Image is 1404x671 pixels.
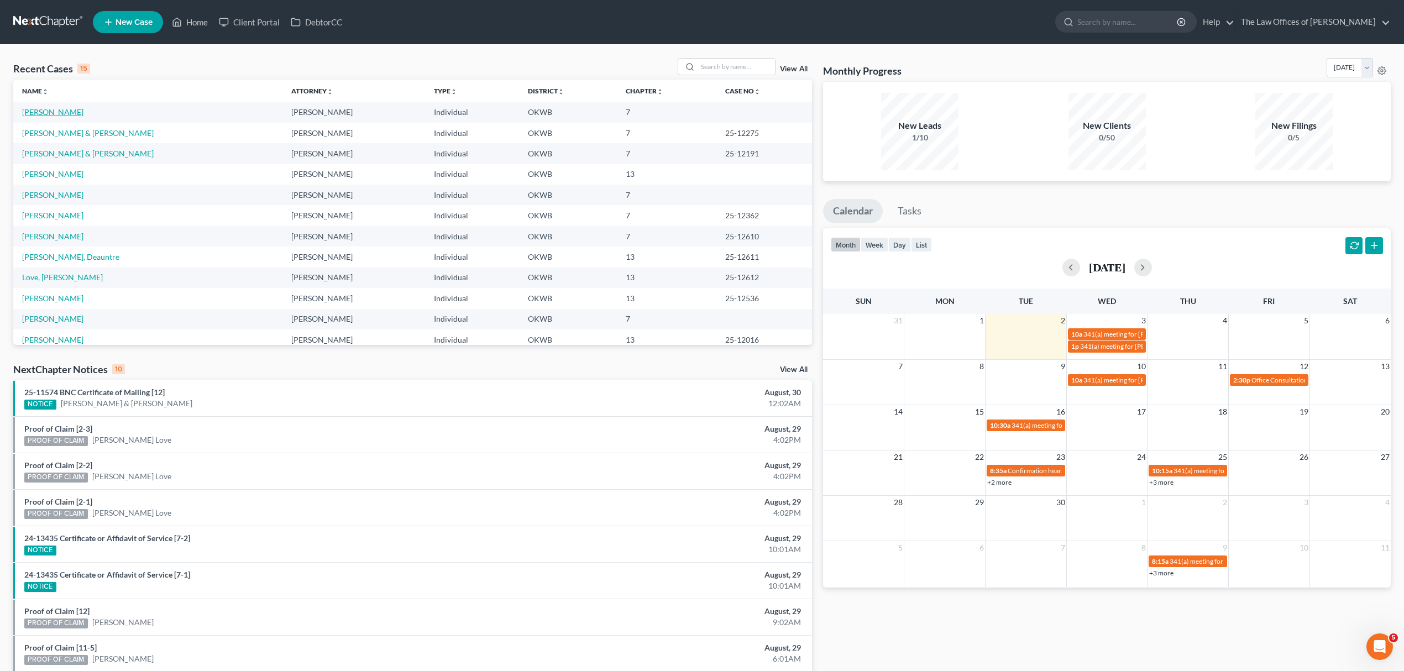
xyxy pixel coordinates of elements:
input: Search by name... [698,59,775,75]
div: August, 30 [549,387,801,398]
i: unfold_more [657,88,663,95]
td: [PERSON_NAME] [282,226,425,247]
span: 341(a) meeting for [PERSON_NAME] [1012,421,1118,429]
span: 21 [893,450,904,464]
span: 2:30p [1233,376,1250,384]
div: 10:01AM [549,580,801,591]
td: OKWB [519,309,617,329]
span: 25 [1217,450,1228,464]
button: list [911,237,932,252]
i: unfold_more [327,88,333,95]
a: [PERSON_NAME] [22,232,83,241]
a: [PERSON_NAME] Love [92,434,171,445]
div: PROOF OF CLAIM [24,655,88,665]
a: [PERSON_NAME] [22,169,83,179]
a: [PERSON_NAME] & [PERSON_NAME] [22,128,154,138]
td: [PERSON_NAME] [282,309,425,329]
span: 3 [1140,314,1147,327]
td: OKWB [519,268,617,288]
td: [PERSON_NAME] [282,123,425,143]
a: +3 more [1149,478,1174,486]
div: August, 29 [549,460,801,471]
div: August, 29 [549,496,801,507]
a: [PERSON_NAME] [92,617,154,628]
td: Individual [425,226,519,247]
h3: Monthly Progress [823,64,902,77]
a: +3 more [1149,569,1174,577]
td: 7 [617,309,716,329]
td: [PERSON_NAME] [282,185,425,205]
span: 16 [1055,405,1066,418]
a: Proof of Claim [11-5] [24,643,97,652]
span: 4 [1384,496,1391,509]
button: month [831,237,861,252]
span: 2 [1222,496,1228,509]
td: Individual [425,205,519,226]
td: 13 [617,268,716,288]
a: Typeunfold_more [434,87,457,95]
td: 7 [617,226,716,247]
span: Wed [1098,296,1116,306]
span: 29 [974,496,985,509]
div: 0/5 [1255,132,1333,143]
div: 4:02PM [549,471,801,482]
span: 341(a) meeting for [PERSON_NAME] [1083,330,1190,338]
span: 9 [1222,541,1228,554]
div: New Clients [1068,119,1146,132]
div: 9:02AM [549,617,801,628]
td: OKWB [519,247,617,267]
div: August, 29 [549,642,801,653]
td: 13 [617,288,716,308]
td: [PERSON_NAME] [282,205,425,226]
div: PROOF OF CLAIM [24,473,88,483]
td: Individual [425,123,519,143]
h2: [DATE] [1089,261,1125,273]
a: 25-11574 BNC Certificate of Mailing [12] [24,387,165,397]
td: 25-12191 [716,143,812,164]
a: [PERSON_NAME] [92,653,154,664]
td: 13 [617,164,716,185]
td: 25-12362 [716,205,812,226]
a: Love, [PERSON_NAME] [22,272,103,282]
span: 1p [1071,342,1079,350]
div: NOTICE [24,546,56,555]
td: [PERSON_NAME] [282,143,425,164]
span: 341(a) meeting for [PERSON_NAME] [1174,466,1280,475]
span: 7 [897,360,904,373]
i: unfold_more [450,88,457,95]
span: 3 [1303,496,1309,509]
td: [PERSON_NAME] [282,268,425,288]
span: 8 [978,360,985,373]
div: NOTICE [24,400,56,410]
a: [PERSON_NAME] [22,335,83,344]
td: Individual [425,268,519,288]
button: week [861,237,888,252]
span: 6 [978,541,985,554]
a: View All [780,65,808,73]
a: [PERSON_NAME] & [PERSON_NAME] [61,398,192,409]
div: 15 [77,64,90,74]
span: New Case [116,18,153,27]
td: 25-12611 [716,247,812,267]
span: 18 [1217,405,1228,418]
span: 13 [1380,360,1391,373]
div: 10:01AM [549,544,801,555]
td: [PERSON_NAME] [282,102,425,122]
span: 12 [1298,360,1309,373]
a: +2 more [987,478,1012,486]
span: 14 [893,405,904,418]
div: PROOF OF CLAIM [24,618,88,628]
a: Nameunfold_more [22,87,49,95]
span: 8:35a [990,466,1007,475]
td: Individual [425,288,519,308]
div: New Leads [881,119,958,132]
td: OKWB [519,329,617,350]
span: 341(a) meeting for [PERSON_NAME] [1080,342,1187,350]
span: 28 [893,496,904,509]
td: OKWB [519,102,617,122]
span: Sun [856,296,872,306]
td: 25-12612 [716,268,812,288]
input: Search by name... [1077,12,1178,32]
span: Office Consultation with Attorney [PERSON_NAME] [1251,376,1402,384]
i: unfold_more [754,88,761,95]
